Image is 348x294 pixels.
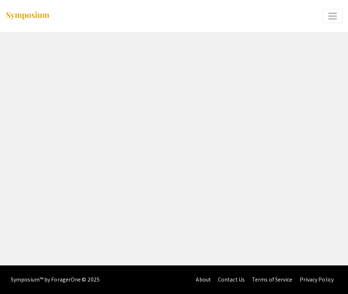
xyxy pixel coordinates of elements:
[218,276,245,283] a: Contact Us
[11,265,100,294] div: Symposium™ by ForagerOne © 2025
[252,276,293,283] a: Terms of Service
[323,9,343,23] button: Expand or Collapse Menu
[196,276,211,283] a: About
[300,276,334,283] a: Privacy Policy
[5,11,50,21] img: Symposium by ForagerOne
